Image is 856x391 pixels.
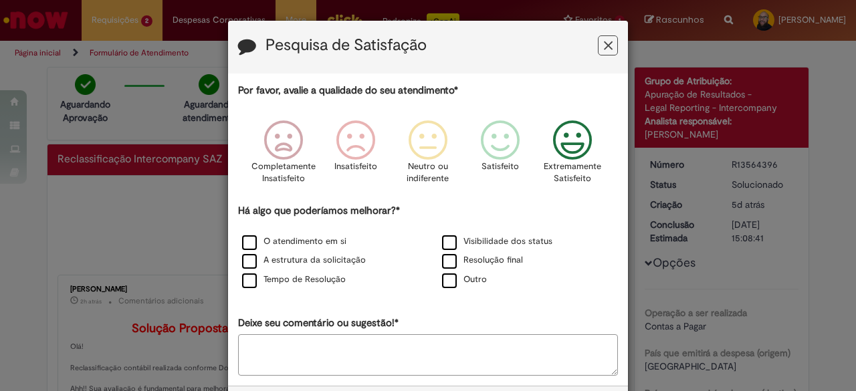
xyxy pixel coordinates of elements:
p: Extremamente Satisfeito [544,160,601,185]
label: A estrutura da solicitação [242,254,366,267]
div: Completamente Insatisfeito [249,110,317,202]
label: Deixe seu comentário ou sugestão!* [238,316,399,330]
p: Neutro ou indiferente [404,160,452,185]
div: Insatisfeito [322,110,390,202]
label: Resolução final [442,254,523,267]
p: Satisfeito [481,160,519,173]
p: Insatisfeito [334,160,377,173]
label: Pesquisa de Satisfação [265,37,427,54]
label: Tempo de Resolução [242,273,346,286]
div: Extremamente Satisfeito [538,110,607,202]
div: Satisfeito [466,110,534,202]
p: Completamente Insatisfeito [251,160,316,185]
label: Outro [442,273,487,286]
label: Visibilidade dos status [442,235,552,248]
label: Por favor, avalie a qualidade do seu atendimento* [238,84,458,98]
div: Neutro ou indiferente [394,110,462,202]
label: O atendimento em si [242,235,346,248]
div: Há algo que poderíamos melhorar?* [238,204,618,290]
